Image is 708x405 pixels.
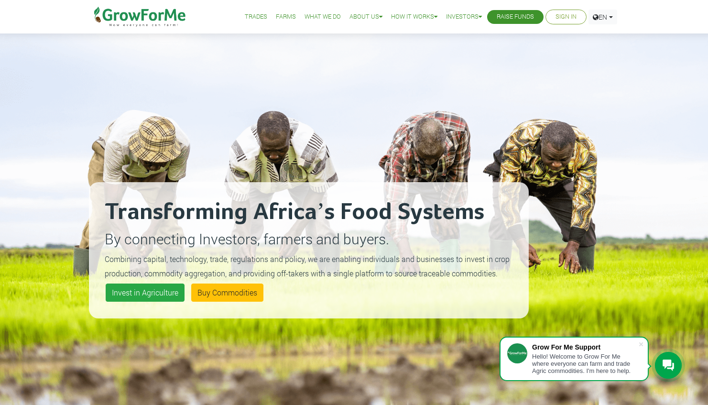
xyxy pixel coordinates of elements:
a: Trades [245,12,267,22]
a: Invest in Agriculture [106,284,185,302]
a: Raise Funds [497,12,534,22]
a: Investors [446,12,482,22]
div: Grow For Me Support [532,343,638,351]
a: Sign In [556,12,577,22]
a: Buy Commodities [191,284,263,302]
a: Farms [276,12,296,22]
small: Combining capital, technology, trade, regulations and policy, we are enabling individuals and bus... [105,254,510,278]
a: How it Works [391,12,437,22]
a: EN [588,10,617,24]
a: About Us [349,12,382,22]
h2: Transforming Africa’s Food Systems [105,198,513,227]
a: What We Do [305,12,341,22]
p: By connecting Investors, farmers and buyers. [105,228,513,250]
div: Hello! Welcome to Grow For Me where everyone can farm and trade Agric commodities. I'm here to help. [532,353,638,374]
